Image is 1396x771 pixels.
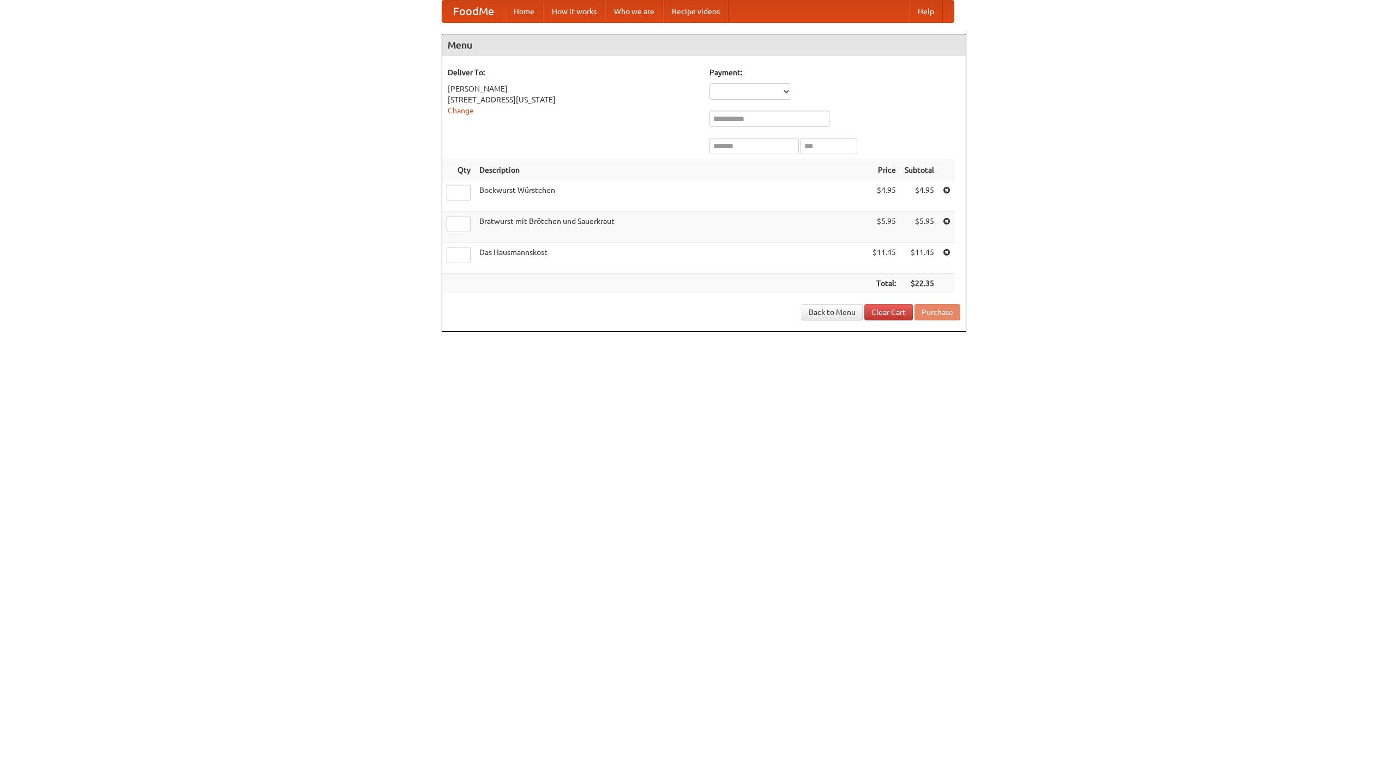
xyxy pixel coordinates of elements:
[505,1,543,22] a: Home
[448,67,699,78] h5: Deliver To:
[909,1,943,22] a: Help
[709,67,960,78] h5: Payment:
[900,274,938,294] th: $22.35
[475,160,868,180] th: Description
[868,180,900,211] td: $4.95
[543,1,605,22] a: How it works
[914,304,960,320] button: Purchase
[900,242,938,274] td: $11.45
[442,34,966,56] h4: Menu
[663,1,729,22] a: Recipe videos
[475,211,868,242] td: Bratwurst mit Brötchen und Sauerkraut
[868,160,900,180] th: Price
[475,180,868,211] td: Bockwurst Würstchen
[900,160,938,180] th: Subtotal
[864,304,913,320] a: Clear Cart
[868,211,900,242] td: $5.95
[868,274,900,294] th: Total:
[475,242,868,274] td: Das Hausmannskost
[900,180,938,211] td: $4.95
[448,94,699,105] div: [STREET_ADDRESS][US_STATE]
[442,1,505,22] a: FoodMe
[900,211,938,242] td: $5.95
[605,1,663,22] a: Who we are
[448,106,474,115] a: Change
[802,304,863,320] a: Back to Menu
[448,83,699,94] div: [PERSON_NAME]
[868,242,900,274] td: $11.45
[442,160,475,180] th: Qty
